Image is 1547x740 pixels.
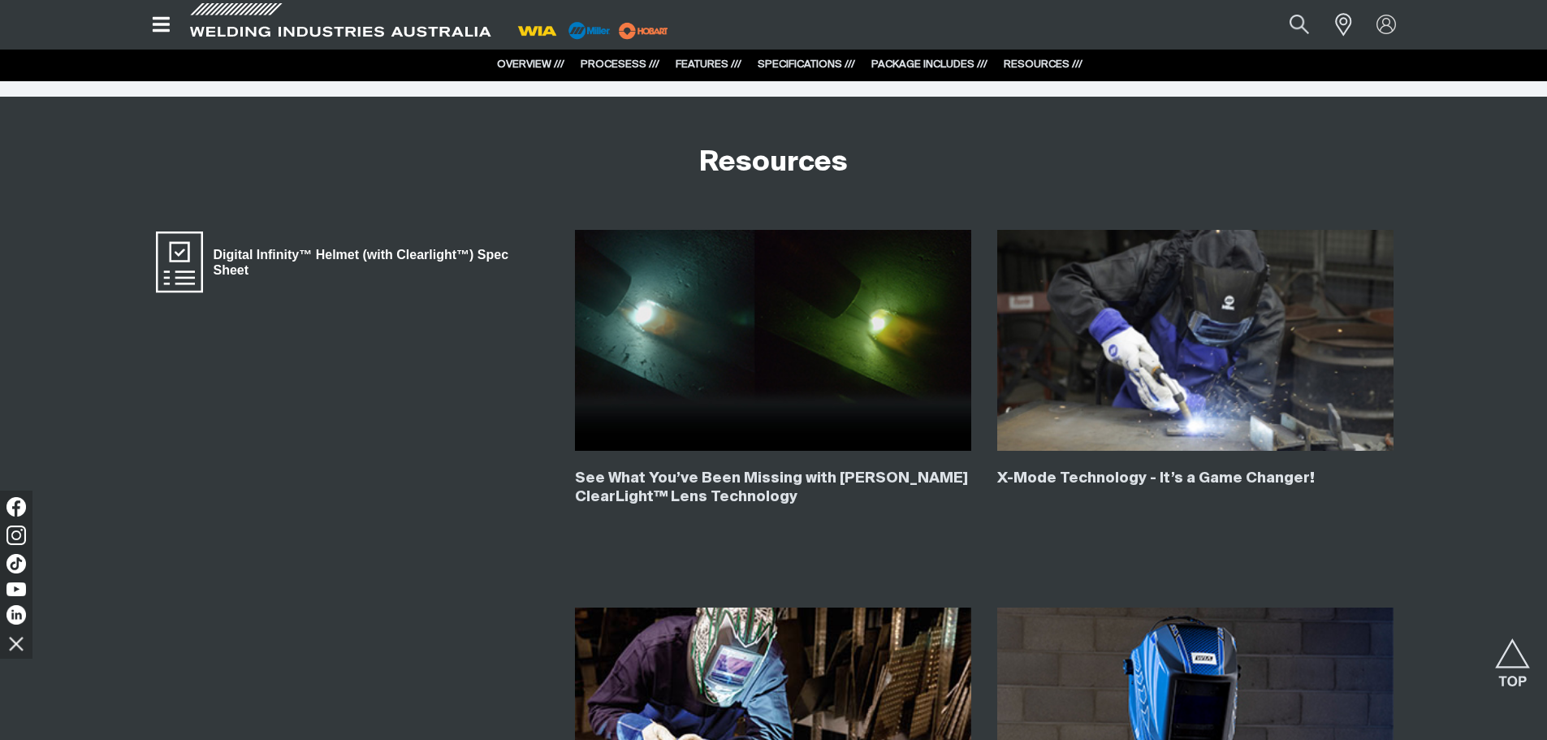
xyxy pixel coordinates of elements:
a: See What You’ve Been Missing with [PERSON_NAME] ClearLight™ Lens Technology [575,471,968,504]
img: Digital Infinity Helmet with X-Mode Technology - It’s a game changer! [997,230,1394,451]
a: miller [614,24,673,37]
img: hide socials [2,630,30,657]
a: Digital Infinity™ Helmet (with Clearlight™) Spec Sheet [153,230,550,295]
a: FEATURES /// [676,59,741,70]
img: See What You’ve Been Missing with Miller’s ClearLight™ Lens Technology [575,230,971,451]
a: SPECIFICATIONS /// [758,59,855,70]
img: miller [614,19,673,43]
input: Product name or item number... [1251,6,1326,43]
button: Scroll to top [1494,638,1531,675]
img: Facebook [6,497,26,517]
a: PROCESESS /// [581,59,659,70]
img: Instagram [6,526,26,545]
button: Search products [1272,6,1327,43]
h2: Resources [699,145,848,181]
a: PACKAGE INCLUDES /// [871,59,987,70]
a: OVERVIEW /// [497,59,564,70]
img: LinkedIn [6,605,26,625]
a: RESOURCES /// [1004,59,1082,70]
img: YouTube [6,582,26,596]
span: Digital Infinity™ Helmet (with Clearlight™) Spec Sheet [203,244,550,280]
img: TikTok [6,554,26,573]
a: X-Mode Technology - It’s a Game Changer! [997,471,1315,486]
